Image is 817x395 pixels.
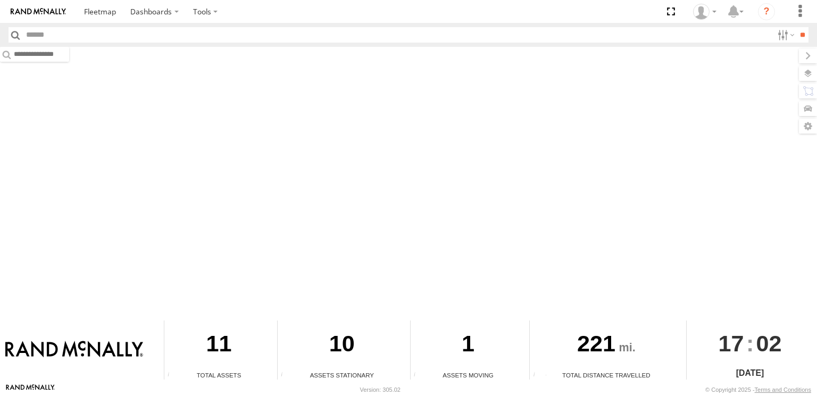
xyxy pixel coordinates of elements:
[411,372,427,380] div: Total number of assets current in transit.
[278,320,406,371] div: 10
[164,371,273,380] div: Total Assets
[164,320,273,371] div: 11
[687,367,813,380] div: [DATE]
[755,386,811,393] a: Terms and Conditions
[6,384,55,395] a: Visit our Website
[278,371,406,380] div: Assets Stationary
[530,372,546,380] div: Total distance travelled by all assets within specified date range and applied filters
[411,320,526,371] div: 1
[719,320,744,366] span: 17
[687,320,813,366] div: :
[164,372,180,380] div: Total number of Enabled Assets
[799,119,817,134] label: Map Settings
[773,27,796,43] label: Search Filter Options
[11,8,66,15] img: rand-logo.svg
[758,3,775,20] i: ?
[530,320,682,371] div: 221
[530,371,682,380] div: Total Distance Travelled
[5,341,143,359] img: Rand McNally
[411,371,526,380] div: Assets Moving
[360,386,401,393] div: Version: 305.02
[689,4,720,20] div: Valeo Dash
[756,320,782,366] span: 02
[278,372,294,380] div: Total number of assets current stationary.
[705,386,811,393] div: © Copyright 2025 -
